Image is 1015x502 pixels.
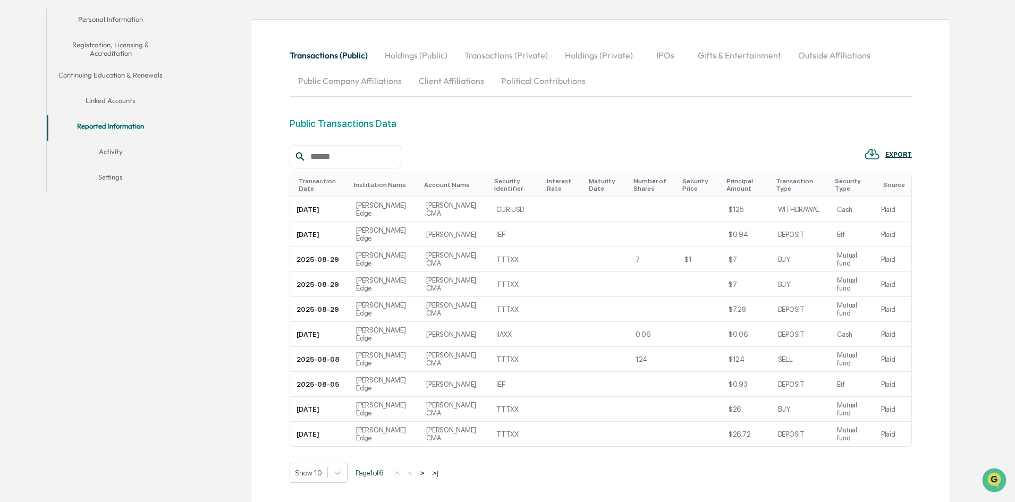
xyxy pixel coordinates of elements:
[356,469,383,477] span: Page 1 of 6
[790,42,879,68] button: Outside Affiliations
[490,197,542,222] td: CUR:USD
[772,322,831,347] td: DEPOSIT
[420,272,490,297] td: [PERSON_NAME] CMA
[47,166,174,192] button: Settings
[290,372,350,397] td: 2025-08-05
[47,8,174,34] button: Personal Information
[875,247,911,272] td: Plaid
[629,347,679,372] td: 124
[376,42,456,68] button: Holdings (Public)
[981,467,1010,496] iframe: Open customer support
[831,322,874,347] td: Cash
[290,42,376,68] button: Transactions (Public)
[417,469,428,478] button: >
[290,42,912,93] div: secondary tabs example
[350,297,420,322] td: [PERSON_NAME] Edge
[772,222,831,247] td: DEPOSIT
[424,181,486,189] div: Toggle SortBy
[875,372,911,397] td: Plaid
[722,347,772,372] td: $124
[350,347,420,372] td: [PERSON_NAME] Edge
[47,115,174,141] button: Reported Information
[420,322,490,347] td: [PERSON_NAME]
[722,222,772,247] td: $0.94
[875,222,911,247] td: Plaid
[290,397,350,422] td: [DATE]
[831,422,874,446] td: Mutual fund
[290,68,410,93] button: Public Company Affiliations
[21,134,69,144] span: Preclearance
[77,135,86,143] div: 🗄️
[290,247,350,272] td: 2025-08-29
[21,154,67,165] span: Data Lookup
[429,469,441,478] button: >|
[47,64,174,90] button: Continuing Education & Renewals
[689,42,790,68] button: Gifts & Entertainment
[181,84,193,97] button: Start new chat
[556,42,641,68] button: Holdings (Private)
[6,150,71,169] a: 🔎Data Lookup
[290,322,350,347] td: [DATE]
[772,272,831,297] td: BUY
[772,347,831,372] td: SELL
[722,372,772,397] td: $0.93
[831,197,874,222] td: Cash
[47,90,174,115] button: Linked Accounts
[47,34,174,64] button: Registration, Licensing & Accreditation
[885,151,912,158] div: EXPORT
[772,372,831,397] td: DEPOSIT
[831,297,874,322] td: Mutual fund
[290,347,350,372] td: 2025-08-08
[722,197,772,222] td: $125
[106,180,129,188] span: Pylon
[350,222,420,247] td: [PERSON_NAME] Edge
[350,272,420,297] td: [PERSON_NAME] Edge
[290,272,350,297] td: 2025-08-29
[6,130,73,149] a: 🖐️Preclearance
[772,397,831,422] td: BUY
[831,372,874,397] td: Etf
[47,8,174,192] div: secondary tabs example
[420,372,490,397] td: [PERSON_NAME]
[11,155,19,164] div: 🔎
[776,177,827,192] div: Toggle SortBy
[420,197,490,222] td: [PERSON_NAME] CMA
[875,297,911,322] td: Plaid
[420,397,490,422] td: [PERSON_NAME] CMA
[831,247,874,272] td: Mutual fund
[350,322,420,347] td: [PERSON_NAME] Edge
[350,197,420,222] td: [PERSON_NAME] Edge
[36,92,134,100] div: We're available if you need us!
[350,397,420,422] td: [PERSON_NAME] Edge
[772,422,831,446] td: DEPOSIT
[629,322,679,347] td: 0.06
[494,177,538,192] div: Toggle SortBy
[11,135,19,143] div: 🖐️
[831,272,874,297] td: Mutual fund
[11,81,30,100] img: 1746055101610-c473b297-6a78-478c-a979-82029cc54cd1
[633,177,674,192] div: Toggle SortBy
[678,247,722,272] td: $1
[490,247,542,272] td: TTTXX
[490,347,542,372] td: TTTXX
[589,177,624,192] div: Toggle SortBy
[875,347,911,372] td: Plaid
[875,322,911,347] td: Plaid
[722,247,772,272] td: $7
[350,247,420,272] td: [PERSON_NAME] Edge
[88,134,132,144] span: Attestations
[11,22,193,39] p: How can we help?
[47,141,174,166] button: Activity
[641,42,689,68] button: IPOs
[490,322,542,347] td: IIAXX
[490,397,542,422] td: TTTXX
[831,222,874,247] td: Etf
[864,146,880,162] img: EXPORT
[831,397,874,422] td: Mutual fund
[772,247,831,272] td: BUY
[722,297,772,322] td: $7.28
[290,222,350,247] td: [DATE]
[290,197,350,222] td: [DATE]
[726,177,767,192] div: Toggle SortBy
